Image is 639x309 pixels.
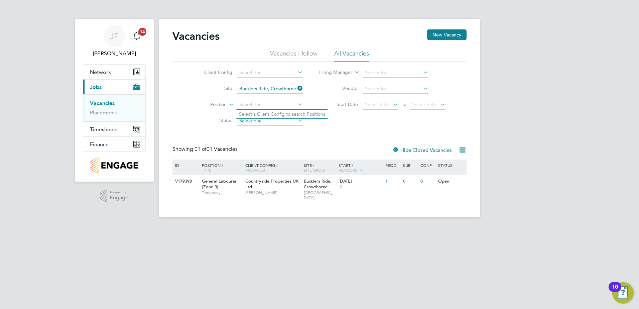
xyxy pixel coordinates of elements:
[83,65,145,79] button: Network
[419,175,436,188] div: 0
[83,49,146,58] span: Joseph Fletcher
[172,29,220,43] h2: Vacancies
[110,32,119,40] span: JF
[236,110,328,118] li: Select a Client Config to search Positions
[436,175,466,188] div: Open
[363,68,428,78] input: Search for...
[90,84,102,90] span: Jobs
[197,160,244,176] div: Position /
[172,146,239,153] div: Showing
[245,190,300,195] span: [PERSON_NAME]
[304,190,336,200] span: [GEOGRAPHIC_DATA]
[339,179,382,184] div: [DATE]
[314,69,352,76] label: Hiring Manager
[245,178,298,190] span: Countryside Properties UK Ltd
[339,184,343,190] span: 2
[90,126,118,132] span: Timesheets
[90,69,111,75] span: Network
[202,178,237,190] span: General Labourer (Zone 3)
[90,109,118,116] a: Placements
[400,100,408,109] span: To
[90,141,109,147] span: Finance
[337,160,384,176] div: Start /
[91,157,138,174] img: countryside-properties-logo-retina.png
[202,167,211,173] span: Type
[304,178,332,190] span: Bucklers Ride, Crowthorne
[195,146,207,152] span: 01 of
[83,80,145,94] button: Jobs
[202,190,242,195] span: Temporary
[412,102,436,108] span: Select date
[392,147,452,153] label: Hide Closed Vacancies
[384,175,401,188] div: 1
[75,19,154,182] nav: Main navigation
[244,160,302,176] div: Client Config /
[365,102,389,108] span: Select date
[612,282,634,304] button: Open Resource Center, 10 new notifications
[319,101,358,107] label: Start Date
[83,137,145,151] button: Finance
[237,84,303,94] input: Search for...
[427,29,467,40] button: New Vacancy
[90,100,115,106] a: Vacancies
[188,101,227,108] label: Position
[245,167,265,173] span: Manager
[270,49,317,62] li: Vacancies I follow
[436,160,466,171] div: Status
[194,85,232,91] label: Site
[419,160,436,171] div: Conf
[612,287,618,296] div: 10
[237,68,303,78] input: Search for...
[100,190,129,202] a: Powered byEngage
[319,85,358,91] label: Vendor
[237,100,303,110] input: Search for...
[110,190,128,195] span: Powered by
[339,167,357,173] span: Vendors
[83,25,146,58] a: JF[PERSON_NAME]
[83,94,145,121] div: Jobs
[363,84,428,94] input: Search for...
[83,157,146,174] a: Go to home page
[304,167,327,173] span: Site Group
[194,117,232,123] label: Status
[384,160,401,171] div: Reqd
[195,146,238,152] span: 01 Vacancies
[401,175,419,188] div: 0
[334,49,369,62] li: All Vacancies
[173,160,197,171] div: ID
[194,69,232,75] label: Client Config
[83,122,145,136] button: Timesheets
[302,160,337,176] div: Site /
[173,175,197,188] div: V179398
[138,28,146,36] span: 14
[401,160,419,171] div: Sub
[130,25,143,47] a: 14
[110,195,128,201] span: Engage
[237,116,303,126] input: Select one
